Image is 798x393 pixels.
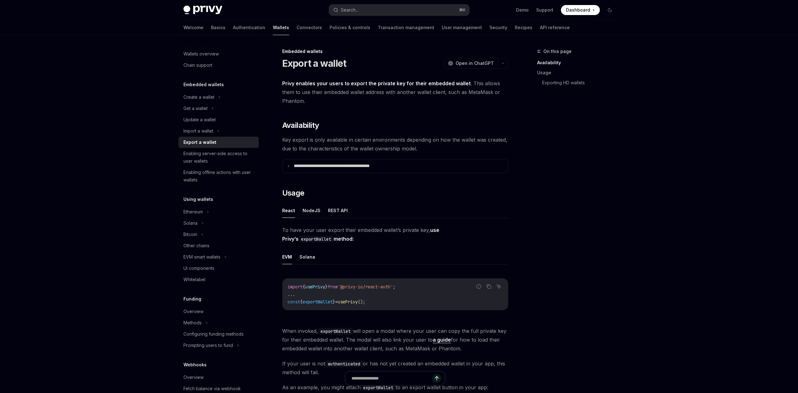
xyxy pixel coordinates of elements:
[183,242,209,249] div: Other chains
[475,282,483,291] button: Report incorrect code
[537,68,620,78] a: Usage
[297,20,322,35] a: Connectors
[183,342,233,349] div: Prompting users to fund
[325,284,328,290] span: }
[561,5,600,15] a: Dashboard
[183,61,212,69] div: Chain support
[605,5,615,15] button: Toggle dark mode
[178,240,259,251] a: Other chains
[328,284,338,290] span: from
[183,208,203,216] div: Ethereum
[178,328,259,340] a: Configuring funding methods
[282,203,295,218] button: React
[542,78,620,88] a: Exporting HD wallets
[178,148,259,167] a: Enabling server-side access to user wallets
[183,330,244,338] div: Configuring funding methods
[299,249,315,264] button: Solana
[211,20,225,35] a: Basics
[183,308,203,315] div: Overview
[183,105,208,112] div: Get a wallet
[378,20,434,35] a: Transaction management
[282,58,346,69] h1: Export a wallet
[318,328,353,335] code: exportWallet
[183,150,255,165] div: Enabling server-side access to user wallets
[489,20,507,35] a: Security
[282,48,508,55] div: Embedded wallets
[338,284,393,290] span: '@privy-io/react-auth'
[273,20,289,35] a: Wallets
[432,374,441,383] button: Send message
[543,48,572,55] span: On this page
[333,299,335,305] span: }
[282,80,471,86] strong: Privy enables your users to export the private key for their embedded wallet
[358,299,365,305] span: ();
[433,337,451,343] a: a guide
[183,93,214,101] div: Create a wallet
[183,6,222,14] img: dark logo
[341,6,358,14] div: Search...
[485,282,493,291] button: Copy the contents from the code block
[178,60,259,71] a: Chain support
[288,299,300,305] span: const
[183,127,213,135] div: Import a wallet
[516,7,529,13] a: Demo
[282,227,439,242] strong: use Privy’s method:
[456,60,494,66] span: Open in ChatGPT
[537,58,620,68] a: Availability
[183,319,202,327] div: Methods
[282,327,508,353] span: When invoked, will open a modal where your user can copy the full private key for their embedded ...
[178,274,259,285] a: Whitelabel
[183,265,214,272] div: UI components
[233,20,265,35] a: Authentication
[183,50,219,58] div: Wallets overview
[393,284,395,290] span: ;
[444,58,498,69] button: Open in ChatGPT
[178,48,259,60] a: Wallets overview
[288,291,295,297] span: ...
[183,276,205,283] div: Whitelabel
[183,196,213,203] h5: Using wallets
[183,231,197,238] div: Bitcoin
[282,249,292,264] button: EVM
[282,359,508,377] span: If your user is not or has not yet created an embedded wallet in your app, this method will fail.
[305,284,325,290] span: usePrivy
[495,282,503,291] button: Ask AI
[282,188,304,198] span: Usage
[178,306,259,317] a: Overview
[183,169,255,184] div: Enabling offline actions with user wallets
[330,20,370,35] a: Policies & controls
[282,120,319,130] span: Availability
[299,236,334,243] code: exportWallet
[536,7,553,13] a: Support
[566,7,590,13] span: Dashboard
[183,219,198,227] div: Solana
[178,167,259,186] a: Enabling offline actions with user wallets
[303,284,305,290] span: {
[515,20,532,35] a: Recipes
[183,81,224,88] h5: Embedded wallets
[282,226,508,243] span: To have your user export their embedded wallet’s private key,
[183,361,207,369] h5: Webhooks
[183,385,241,392] div: Fetch balance via webhook
[442,20,482,35] a: User management
[183,253,220,261] div: EVM smart wallets
[178,372,259,383] a: Overview
[325,360,363,367] code: authenticated
[300,299,303,305] span: {
[338,299,358,305] span: usePrivy
[303,203,320,218] button: NodeJS
[540,20,570,35] a: API reference
[459,8,466,13] span: ⌘ K
[183,116,216,123] div: Update a wallet
[282,135,508,153] span: Key export is only available in certain environments depending on how the wallet was created, due...
[183,20,203,35] a: Welcome
[288,284,303,290] span: import
[178,137,259,148] a: Export a wallet
[178,263,259,274] a: UI components
[328,203,348,218] button: REST API
[303,299,333,305] span: exportWallet
[178,114,259,125] a: Update a wallet
[329,4,469,16] button: Search...⌘K
[183,374,203,381] div: Overview
[183,295,201,303] h5: Funding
